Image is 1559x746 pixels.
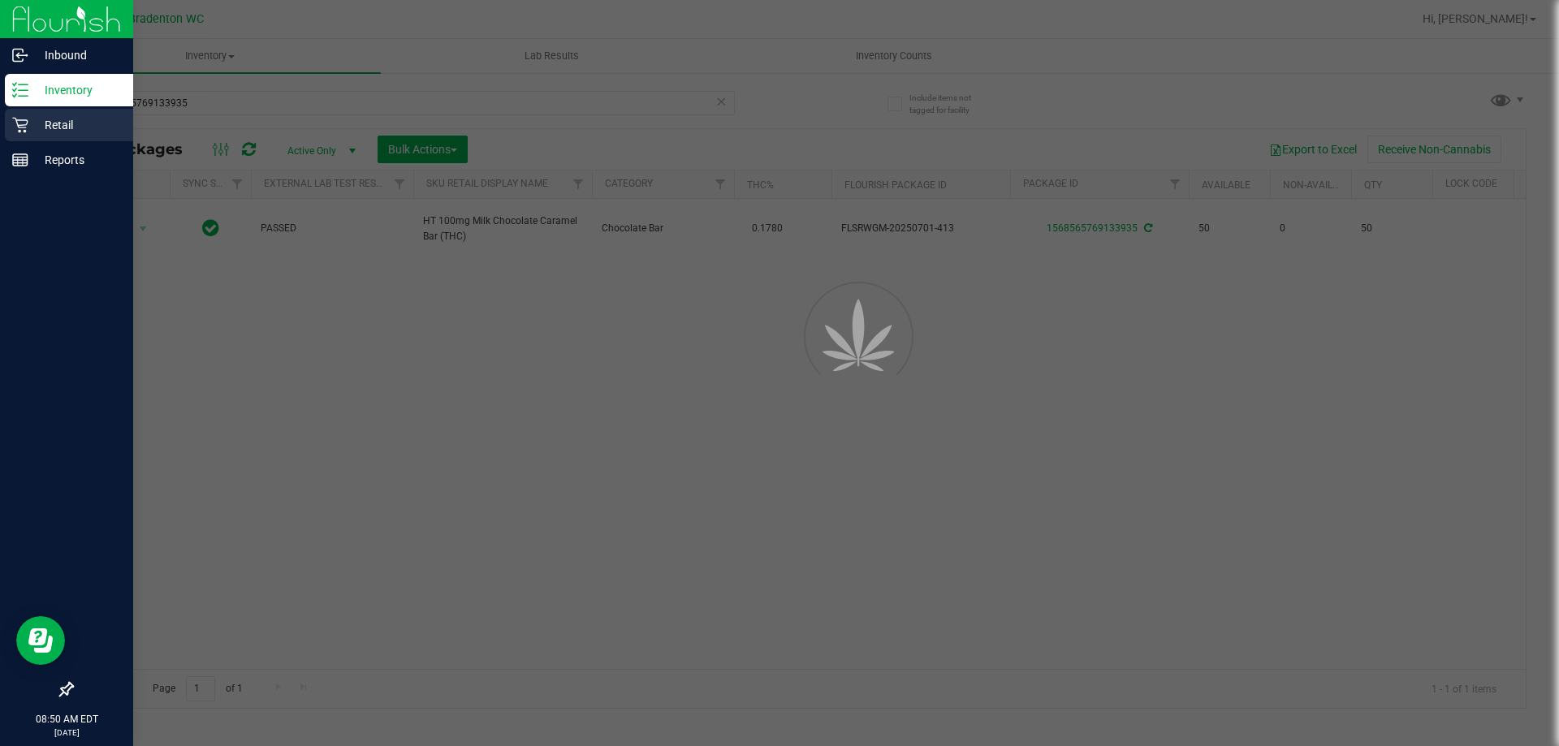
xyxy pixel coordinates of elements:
p: Inbound [28,45,126,65]
inline-svg: Retail [12,117,28,133]
inline-svg: Reports [12,152,28,168]
p: [DATE] [7,727,126,739]
p: Inventory [28,80,126,100]
inline-svg: Inventory [12,82,28,98]
iframe: Resource center [16,616,65,665]
p: Reports [28,150,126,170]
p: 08:50 AM EDT [7,712,126,727]
inline-svg: Inbound [12,47,28,63]
p: Retail [28,115,126,135]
